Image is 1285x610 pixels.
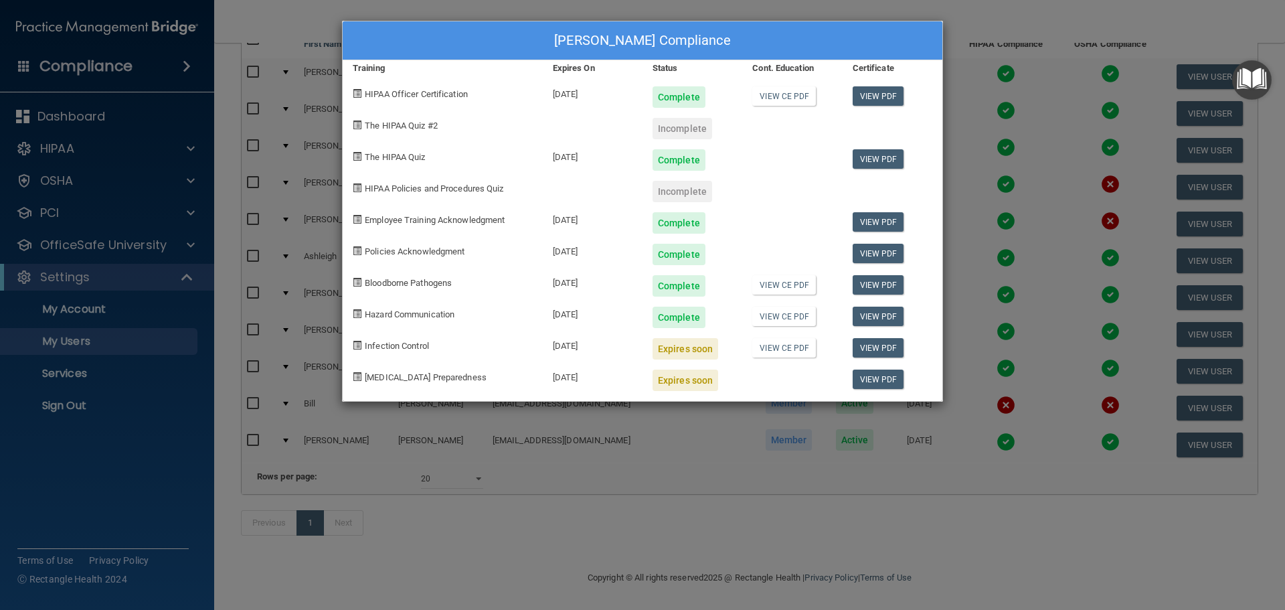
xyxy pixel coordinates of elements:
[365,89,468,99] span: HIPAA Officer Certification
[653,181,712,202] div: Incomplete
[653,149,705,171] div: Complete
[853,212,904,232] a: View PDF
[653,212,705,234] div: Complete
[365,309,454,319] span: Hazard Communication
[642,60,742,76] div: Status
[543,328,642,360] div: [DATE]
[653,118,712,139] div: Incomplete
[742,60,842,76] div: Cont. Education
[853,275,904,295] a: View PDF
[653,370,718,391] div: Expires soon
[853,370,904,389] a: View PDF
[853,149,904,169] a: View PDF
[365,183,503,194] span: HIPAA Policies and Procedures Quiz
[365,278,452,288] span: Bloodborne Pathogens
[543,202,642,234] div: [DATE]
[543,60,642,76] div: Expires On
[853,86,904,106] a: View PDF
[543,139,642,171] div: [DATE]
[543,297,642,328] div: [DATE]
[653,86,705,108] div: Complete
[543,76,642,108] div: [DATE]
[752,338,816,358] a: View CE PDF
[365,372,487,382] span: [MEDICAL_DATA] Preparedness
[752,86,816,106] a: View CE PDF
[853,307,904,326] a: View PDF
[653,338,718,360] div: Expires soon
[853,244,904,263] a: View PDF
[752,307,816,326] a: View CE PDF
[365,341,429,351] span: Infection Control
[365,121,438,131] span: The HIPAA Quiz #2
[843,60,942,76] div: Certificate
[653,275,705,297] div: Complete
[543,265,642,297] div: [DATE]
[365,152,425,162] span: The HIPAA Quiz
[653,244,705,265] div: Complete
[853,338,904,358] a: View PDF
[365,215,505,225] span: Employee Training Acknowledgment
[543,234,642,265] div: [DATE]
[343,21,942,60] div: [PERSON_NAME] Compliance
[343,60,543,76] div: Training
[543,360,642,391] div: [DATE]
[1232,60,1272,100] button: Open Resource Center
[752,275,816,295] a: View CE PDF
[653,307,705,328] div: Complete
[365,246,464,256] span: Policies Acknowledgment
